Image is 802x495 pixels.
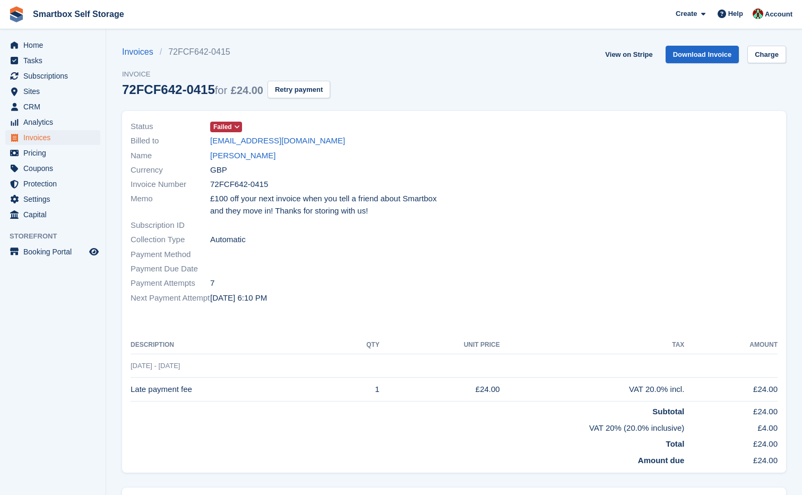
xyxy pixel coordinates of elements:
a: Preview store [88,245,100,258]
span: Capital [23,207,87,222]
a: Download Invoice [666,46,739,63]
span: Memo [131,193,210,217]
span: £100 off your next invoice when you tell a friend about Smartbox and they move in! Thanks for sto... [210,193,448,217]
span: Status [131,121,210,133]
span: Next Payment Attempt [131,292,210,304]
a: Charge [747,46,786,63]
td: £4.00 [684,418,778,434]
nav: breadcrumbs [122,46,330,58]
td: 1 [336,378,380,402]
span: Invoices [23,130,87,145]
span: Booking Portal [23,244,87,259]
div: VAT 20.0% incl. [500,383,685,396]
a: menu [5,146,100,160]
strong: Subtotal [652,407,684,416]
span: Pricing [23,146,87,160]
span: Home [23,38,87,53]
strong: Total [666,439,685,448]
a: Failed [210,121,242,133]
a: menu [5,115,100,130]
span: Tasks [23,53,87,68]
a: Smartbox Self Storage [29,5,128,23]
span: Name [131,150,210,162]
a: menu [5,176,100,191]
span: [DATE] - [DATE] [131,362,180,370]
td: Late payment fee [131,378,336,402]
th: Description [131,337,336,354]
img: Caren Ingold [753,8,763,19]
span: CRM [23,99,87,114]
a: menu [5,244,100,259]
span: Currency [131,164,210,176]
span: Account [765,9,792,20]
a: menu [5,99,100,114]
td: £24.00 [380,378,500,402]
a: menu [5,192,100,207]
span: Automatic [210,234,246,246]
th: Tax [500,337,685,354]
a: menu [5,161,100,176]
span: Protection [23,176,87,191]
span: £24.00 [231,84,263,96]
a: menu [5,207,100,222]
th: QTY [336,337,380,354]
a: [PERSON_NAME] [210,150,275,162]
span: Help [728,8,743,19]
a: View on Stripe [601,46,657,63]
a: menu [5,84,100,99]
a: menu [5,130,100,145]
td: £24.00 [684,450,778,467]
span: Failed [213,122,232,132]
a: menu [5,53,100,68]
span: Invoice [122,69,330,80]
span: Collection Type [131,234,210,246]
span: Payment Attempts [131,277,210,289]
button: Retry payment [268,81,330,98]
th: Amount [684,337,778,354]
span: Subscriptions [23,69,87,83]
span: Analytics [23,115,87,130]
strong: Amount due [638,456,685,465]
a: [EMAIL_ADDRESS][DOMAIN_NAME] [210,135,345,147]
span: for [215,84,227,96]
td: £24.00 [684,434,778,450]
time: 2025-09-05 17:10:42 UTC [210,292,267,304]
th: Unit Price [380,337,500,354]
td: VAT 20% (20.0% inclusive) [131,418,684,434]
td: £24.00 [684,378,778,402]
a: menu [5,38,100,53]
span: Create [676,8,697,19]
span: Coupons [23,161,87,176]
span: Billed to [131,135,210,147]
span: Storefront [10,231,106,242]
td: £24.00 [684,402,778,418]
span: Payment Method [131,249,210,261]
span: Payment Due Date [131,263,210,275]
span: Settings [23,192,87,207]
div: 72FCF642-0415 [122,82,263,97]
span: GBP [210,164,227,176]
span: Sites [23,84,87,99]
a: menu [5,69,100,83]
span: 7 [210,277,214,289]
span: Invoice Number [131,178,210,191]
img: stora-icon-8386f47178a22dfd0bd8f6a31ec36ba5ce8667c1dd55bd0f319d3a0aa187defe.svg [8,6,24,22]
span: Subscription ID [131,219,210,232]
span: 72FCF642-0415 [210,178,268,191]
a: Invoices [122,46,160,58]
